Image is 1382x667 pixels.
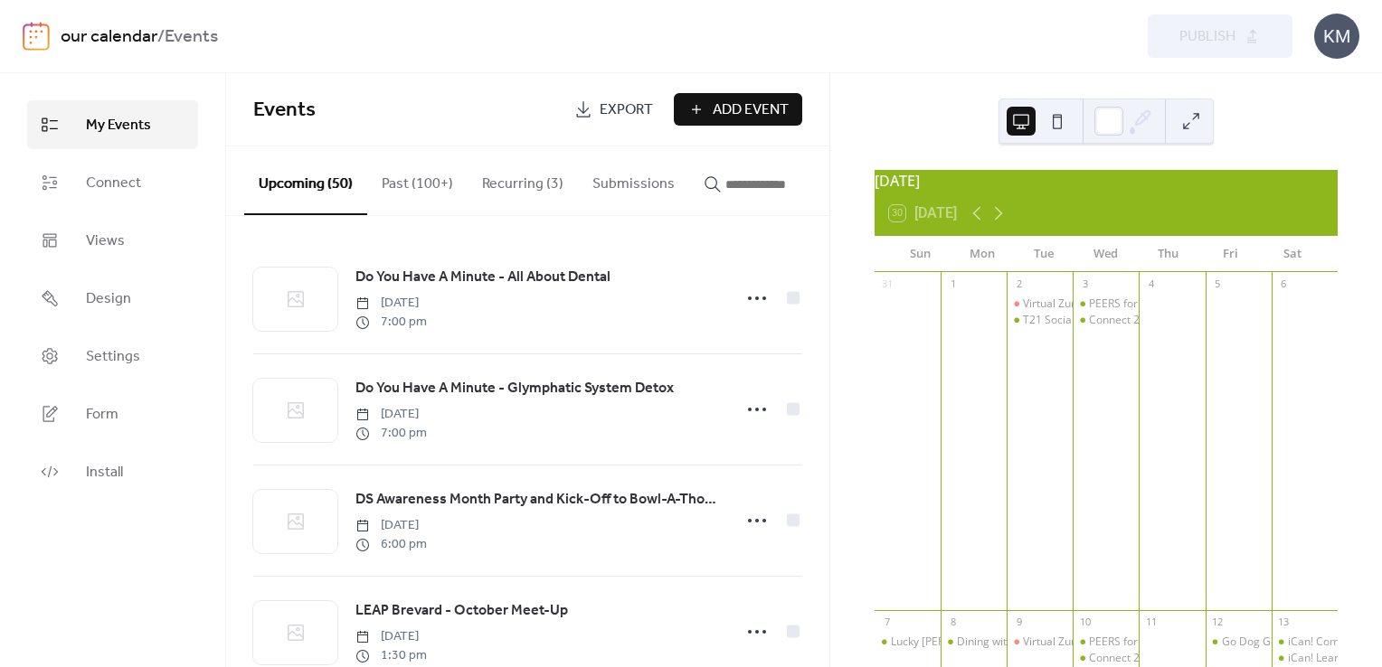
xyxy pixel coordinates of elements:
[1144,277,1158,291] div: 4
[1023,296,1205,312] div: Virtual Zumba with [PERSON_NAME]
[1206,634,1272,650] div: Go Dog Go! | Ve Perro Ve!
[946,277,960,291] div: 1
[355,489,720,511] span: DS Awareness Month Party and Kick-Off to Bowl-A-Thon 2026!
[713,99,789,121] span: Add Event
[355,535,427,554] span: 6:00 pm
[946,615,960,629] div: 8
[355,267,611,288] span: Do You Have A Minute - All About Dental
[1023,313,1238,328] div: T21 Social Network (members 18+) [DATE]
[1023,634,1205,650] div: Virtual Zumba with [PERSON_NAME]
[1261,236,1323,272] div: Sat
[1272,634,1338,650] div: iCan! Communicate
[1007,313,1073,328] div: T21 Social Network (members 18+) September 2025
[468,146,578,213] button: Recurring (3)
[891,634,1285,650] div: Lucky [PERSON_NAME] and [PERSON_NAME] Explorers - [GEOGRAPHIC_DATA]
[355,378,674,399] span: Do You Have A Minute - Glymphatic System Detox
[1211,277,1225,291] div: 5
[889,236,951,272] div: Sun
[355,405,427,424] span: [DATE]
[355,627,427,646] span: [DATE]
[1277,277,1291,291] div: 6
[875,170,1338,192] div: [DATE]
[1137,236,1199,272] div: Thu
[23,22,50,51] img: logo
[880,615,894,629] div: 7
[1272,651,1338,666] div: iCan! Learn 2025-2026
[1073,651,1139,666] div: Connect 21
[1199,236,1262,272] div: Fri
[1007,296,1073,312] div: Virtual Zumba with Elyse
[1078,277,1092,291] div: 3
[561,93,667,126] a: Export
[875,634,941,650] div: Lucky Littles and Young Explorers - Orange County Regional History Center
[1222,634,1353,650] div: Go Dog Go! | Ve Perro Ve!
[27,216,198,265] a: Views
[600,99,653,121] span: Export
[355,377,674,400] a: Do You Have A Minute - Glymphatic System Detox
[1314,14,1359,59] div: KM
[157,20,165,54] b: /
[27,274,198,323] a: Design
[355,313,427,332] span: 7:00 pm
[1211,615,1225,629] div: 12
[1073,313,1139,328] div: Connect 21
[367,146,468,213] button: Past (100+)
[1089,296,1358,312] div: PEERS for Adults ages [DEMOGRAPHIC_DATA] and up
[1089,313,1146,328] div: Connect 21
[86,288,131,310] span: Design
[1073,296,1139,312] div: PEERS for Adults ages 18 and up
[1144,615,1158,629] div: 11
[27,158,198,207] a: Connect
[1007,634,1073,650] div: Virtual Zumba with Elyse
[355,646,427,665] span: 1:30 pm
[86,230,125,252] span: Views
[674,93,802,126] button: Add Event
[86,173,141,194] span: Connect
[1075,236,1138,272] div: Wed
[1089,634,1358,650] div: PEERS for Adults ages [DEMOGRAPHIC_DATA] and up
[253,90,316,130] span: Events
[355,294,427,313] span: [DATE]
[880,277,894,291] div: 31
[86,346,140,368] span: Settings
[941,634,1007,650] div: Dining with Distinction: Fine Dining Classes and Social Skills for Young Adults
[1078,615,1092,629] div: 10
[355,424,427,443] span: 7:00 pm
[27,390,198,438] a: Form
[27,447,198,496] a: Install
[27,100,198,149] a: My Events
[165,20,218,54] b: Events
[355,266,611,289] a: Do You Have A Minute - All About Dental
[957,634,1340,650] div: Dining with Distinction: Fine Dining Classes and Social Skills for Young Adults
[86,462,123,484] span: Install
[1277,615,1291,629] div: 13
[1012,277,1026,291] div: 2
[244,146,367,215] button: Upcoming (50)
[86,115,151,136] span: My Events
[1089,651,1146,666] div: Connect 21
[1012,615,1026,629] div: 9
[27,332,198,380] a: Settings
[1013,236,1075,272] div: Tue
[61,20,157,54] a: our calendar
[355,600,568,622] span: LEAP Brevard - October Meet-Up
[951,236,1013,272] div: Mon
[578,146,689,213] button: Submissions
[355,516,427,535] span: [DATE]
[355,599,568,623] a: LEAP Brevard - October Meet-Up
[86,404,118,426] span: Form
[1073,634,1139,650] div: PEERS for Adults ages 18 and up
[355,488,720,512] a: DS Awareness Month Party and Kick-Off to Bowl-A-Thon 2026!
